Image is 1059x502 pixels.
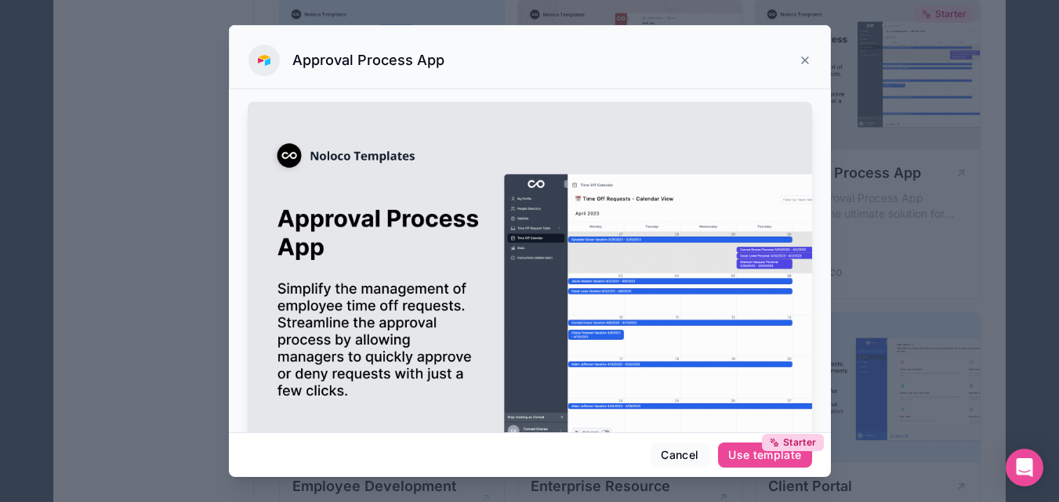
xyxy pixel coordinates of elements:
[1006,449,1043,486] div: Open Intercom Messenger
[783,436,816,449] span: Starter
[292,51,444,70] h3: Approval Process App
[728,448,801,462] div: Use template
[258,54,270,67] img: Airtable Logo
[651,442,709,468] button: Cancel
[718,442,811,468] button: StarterUse template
